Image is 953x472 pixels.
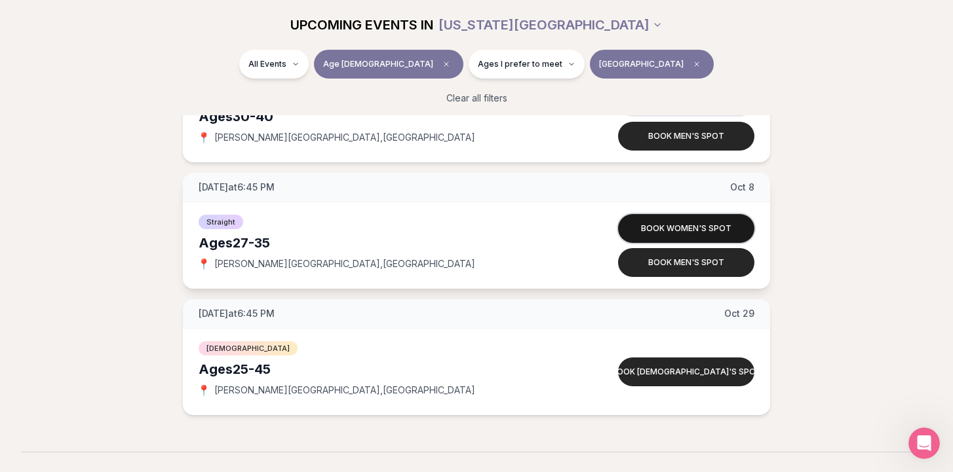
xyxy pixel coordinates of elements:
[618,214,754,243] button: Book women's spot
[599,59,684,69] span: [GEOGRAPHIC_DATA]
[730,181,754,194] span: Oct 8
[214,384,475,397] span: [PERSON_NAME][GEOGRAPHIC_DATA] , [GEOGRAPHIC_DATA]
[199,341,298,355] span: [DEMOGRAPHIC_DATA]
[248,59,286,69] span: All Events
[214,257,475,270] span: [PERSON_NAME][GEOGRAPHIC_DATA] , [GEOGRAPHIC_DATA]
[199,181,275,194] span: [DATE] at 6:45 PM
[469,50,585,79] button: Ages I prefer to meet
[290,16,433,34] span: UPCOMING EVENTS IN
[724,307,754,320] span: Oct 29
[314,50,463,79] button: Age [DEMOGRAPHIC_DATA]Clear age
[618,248,754,277] button: Book men's spot
[199,385,209,395] span: 📍
[199,360,568,378] div: Ages 25-45
[239,50,309,79] button: All Events
[199,307,275,320] span: [DATE] at 6:45 PM
[618,122,754,151] button: Book men's spot
[323,59,433,69] span: Age [DEMOGRAPHIC_DATA]
[689,56,705,72] span: Clear borough filter
[590,50,714,79] button: [GEOGRAPHIC_DATA]Clear borough filter
[438,84,515,113] button: Clear all filters
[214,131,475,144] span: [PERSON_NAME][GEOGRAPHIC_DATA] , [GEOGRAPHIC_DATA]
[199,234,568,252] div: Ages 27-35
[438,10,663,39] button: [US_STATE][GEOGRAPHIC_DATA]
[199,215,243,229] span: Straight
[199,132,209,143] span: 📍
[438,56,454,72] span: Clear age
[908,427,940,459] iframe: Intercom live chat
[199,107,568,126] div: Ages 30-40
[478,59,562,69] span: Ages I prefer to meet
[618,357,754,386] button: Book [DEMOGRAPHIC_DATA]'s spot
[199,259,209,269] span: 📍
